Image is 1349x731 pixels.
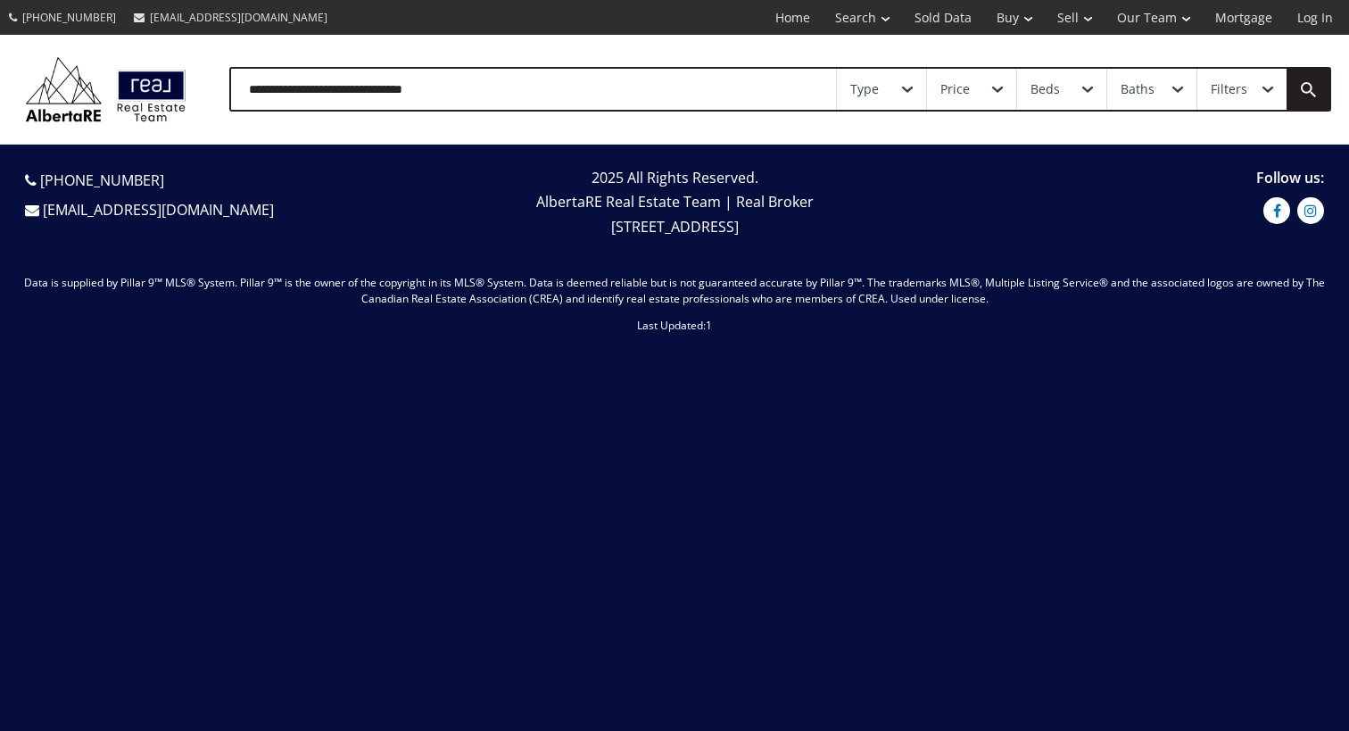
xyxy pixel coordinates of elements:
span: Follow us: [1256,168,1324,187]
div: Filters [1211,83,1247,96]
p: Last Updated: [18,318,1331,334]
span: 1 [706,318,712,333]
a: [PHONE_NUMBER] [40,170,164,190]
div: Price [940,83,970,96]
div: Type [850,83,879,96]
a: [EMAIL_ADDRESS][DOMAIN_NAME] [43,200,274,220]
div: Baths [1121,83,1155,96]
p: 2025 All Rights Reserved. AlbertaRE Real Estate Team | Real Broker [353,166,996,239]
span: [EMAIL_ADDRESS][DOMAIN_NAME] [150,10,327,25]
span: Data is supplied by Pillar 9™ MLS® System. Pillar 9™ is the owner of the copyright in its MLS® Sy... [24,275,1325,306]
span: [PHONE_NUMBER] [22,10,116,25]
img: Logo [18,53,194,126]
span: [STREET_ADDRESS] [611,217,739,237]
div: Beds [1030,83,1060,96]
span: Real Estate Association (CREA) and identify real estate professionals who are members of CREA. Us... [411,291,989,306]
a: [EMAIL_ADDRESS][DOMAIN_NAME] [125,1,336,34]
